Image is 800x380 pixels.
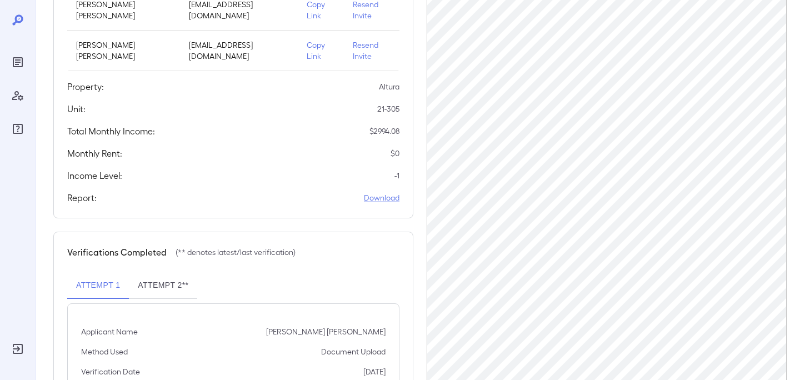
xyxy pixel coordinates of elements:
p: Method Used [81,346,128,357]
div: Log Out [9,340,27,358]
p: -1 [394,170,399,181]
div: FAQ [9,120,27,138]
p: $ 2994.08 [369,126,399,137]
h5: Report: [67,191,97,204]
h5: Unit: [67,102,86,116]
p: (** denotes latest/last verification) [176,247,296,258]
p: 21-305 [377,103,399,114]
h5: Total Monthly Income: [67,124,155,138]
p: Verification Date [81,366,140,377]
h5: Verifications Completed [67,246,167,259]
p: [DATE] [363,366,386,377]
h5: Income Level: [67,169,122,182]
p: [EMAIL_ADDRESS][DOMAIN_NAME] [189,39,289,62]
p: Applicant Name [81,326,138,337]
h5: Monthly Rent: [67,147,122,160]
button: Attempt 1 [67,272,129,299]
p: Document Upload [321,346,386,357]
p: Resend Invite [353,39,391,62]
a: Download [364,192,399,203]
div: Manage Users [9,87,27,104]
h5: Property: [67,80,104,93]
button: Attempt 2** [129,272,197,299]
p: Altura [379,81,399,92]
div: Reports [9,53,27,71]
p: [PERSON_NAME] [PERSON_NAME] [76,39,171,62]
p: Copy Link [307,39,334,62]
p: $ 0 [391,148,399,159]
p: [PERSON_NAME] [PERSON_NAME] [266,326,386,337]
